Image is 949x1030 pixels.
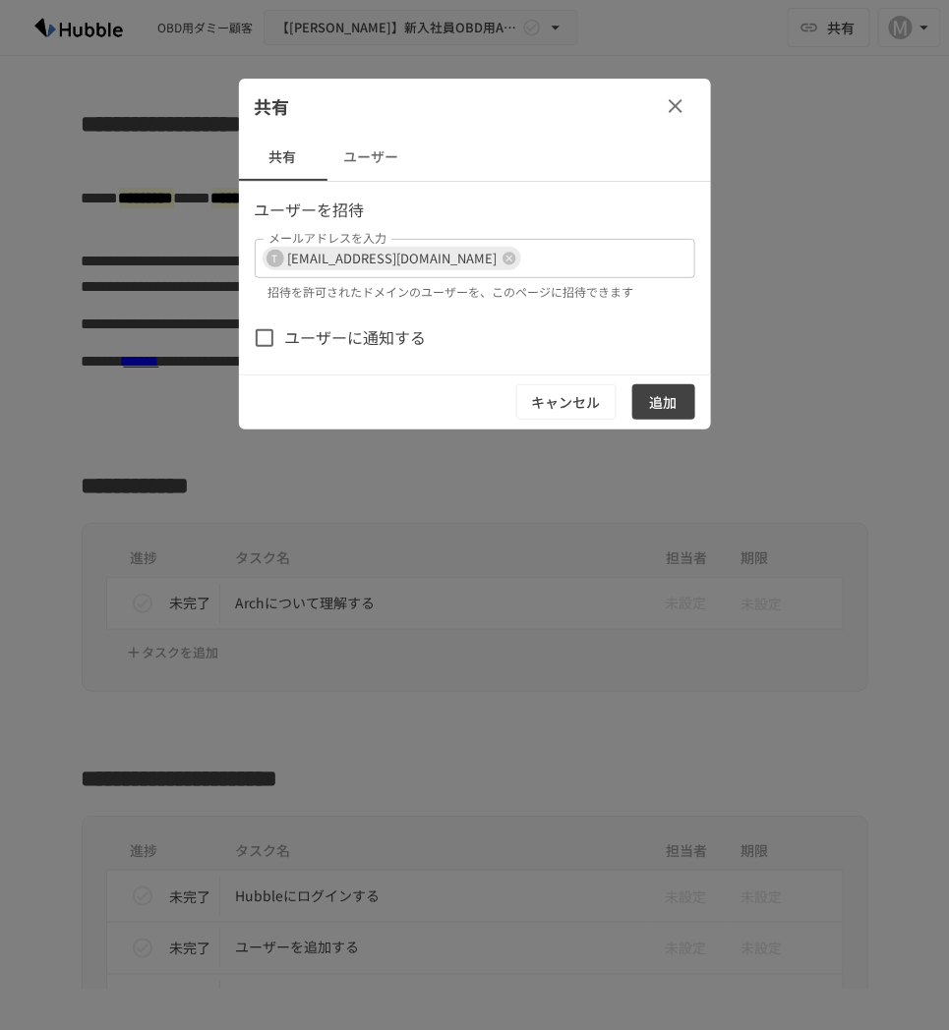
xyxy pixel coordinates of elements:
span: [EMAIL_ADDRESS][DOMAIN_NAME] [280,247,505,269]
button: キャンセル [516,384,617,421]
p: ユーザーを招待 [255,198,695,223]
div: T [267,250,284,267]
p: 招待を許可されたドメインのユーザーを、このページに招待できます [268,282,682,302]
span: ユーザーに通知する [285,325,427,351]
div: T[EMAIL_ADDRESS][DOMAIN_NAME] [263,247,521,270]
button: 追加 [632,384,695,421]
button: 共有 [239,134,327,181]
button: ユーザー [327,134,416,181]
label: メールアドレスを入力 [268,230,386,247]
div: 共有 [239,79,711,134]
